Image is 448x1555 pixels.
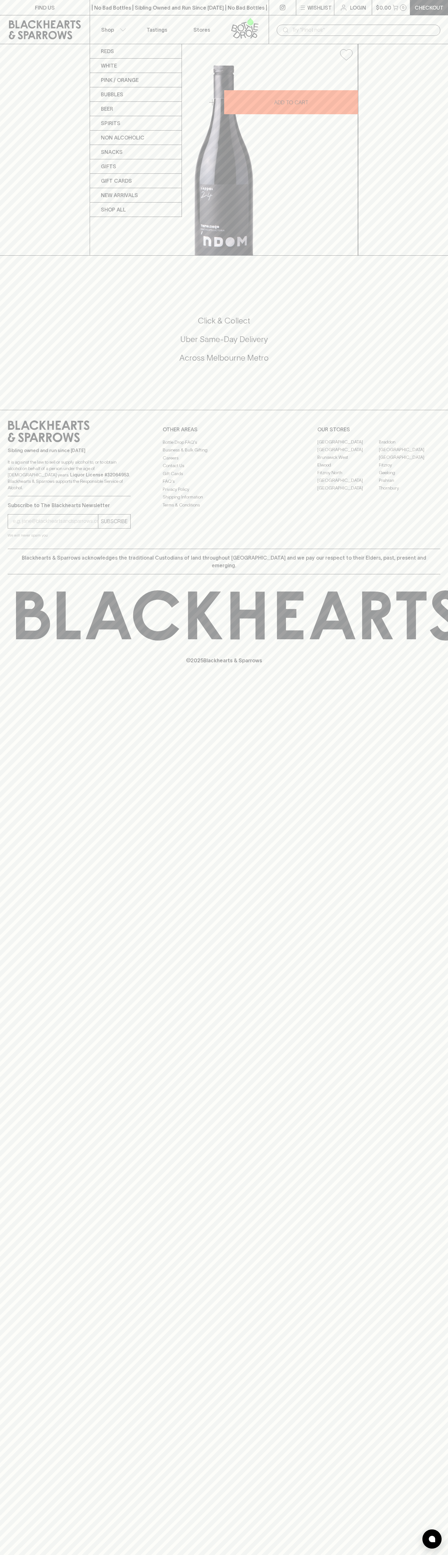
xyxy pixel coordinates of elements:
a: SHOP ALL [90,203,182,217]
a: Gift Cards [90,174,182,188]
a: Non Alcoholic [90,131,182,145]
a: New Arrivals [90,188,182,203]
a: Reds [90,44,182,59]
a: Bubbles [90,87,182,102]
p: New Arrivals [101,191,138,199]
a: Gifts [90,159,182,174]
a: Spirits [90,116,182,131]
p: Bubbles [101,91,123,98]
p: White [101,62,117,69]
p: Spirits [101,119,120,127]
img: bubble-icon [429,1536,435,1542]
a: Snacks [90,145,182,159]
p: Gifts [101,163,116,170]
p: Pink / Orange [101,76,139,84]
p: Beer [101,105,113,113]
a: Beer [90,102,182,116]
p: Reds [101,47,114,55]
p: Snacks [101,148,123,156]
p: Gift Cards [101,177,132,185]
p: Non Alcoholic [101,134,144,141]
p: SHOP ALL [101,206,126,213]
a: White [90,59,182,73]
a: Pink / Orange [90,73,182,87]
